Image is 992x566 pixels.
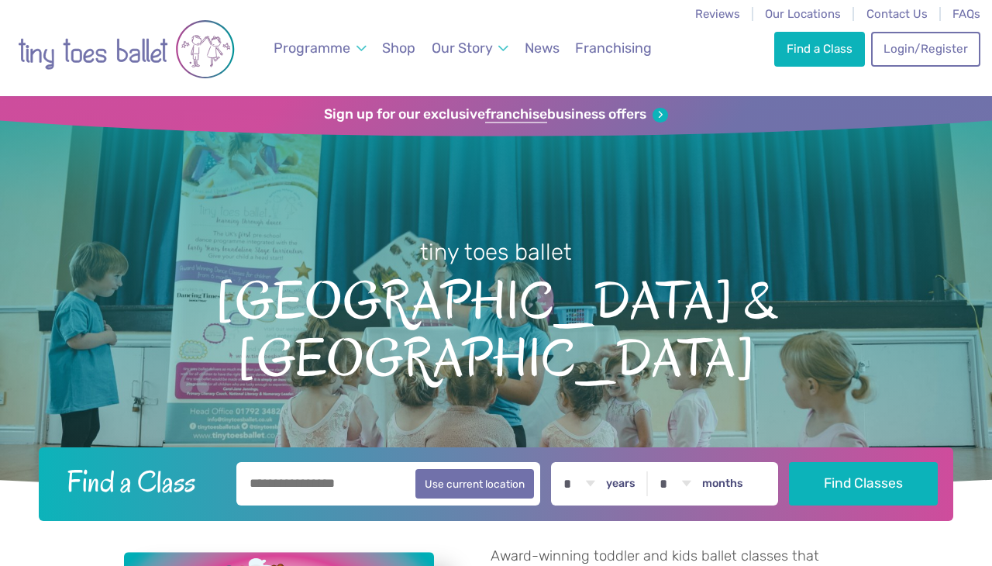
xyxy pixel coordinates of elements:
a: Reviews [695,7,740,21]
span: Programme [274,40,350,56]
a: Franchising [568,31,659,66]
a: Our Locations [765,7,841,21]
a: Our Story [425,31,516,66]
span: News [525,40,560,56]
button: Use current location [415,469,534,499]
span: Franchising [575,40,652,56]
a: News [518,31,567,66]
a: FAQs [952,7,980,21]
label: months [702,477,743,491]
span: Our Story [432,40,493,56]
strong: franchise [485,106,547,123]
span: [GEOGRAPHIC_DATA] & [GEOGRAPHIC_DATA] [27,267,965,388]
a: Shop [375,31,422,66]
small: tiny toes ballet [420,239,572,265]
img: tiny toes ballet [18,10,235,88]
button: Find Classes [789,462,939,506]
a: Login/Register [871,32,980,66]
h2: Find a Class [54,462,226,501]
a: Sign up for our exclusivefranchisebusiness offers [324,106,667,123]
span: Shop [382,40,415,56]
a: Find a Class [774,32,864,66]
a: Contact Us [866,7,928,21]
a: Programme [267,31,374,66]
label: years [606,477,635,491]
